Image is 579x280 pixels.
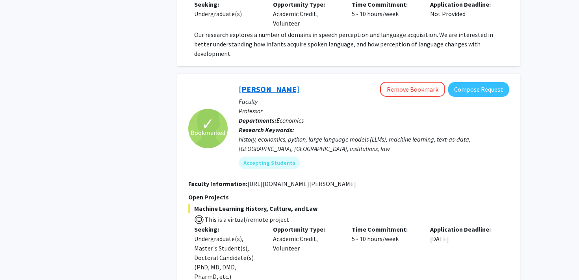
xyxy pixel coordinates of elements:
[191,128,225,137] span: Bookmarked
[239,157,300,169] mat-chip: Accepting Students
[194,9,261,18] div: Undergraduate(s)
[188,192,509,202] p: Open Projects
[204,216,289,223] span: This is a virtual/remote project
[194,30,509,58] p: Our research explores a number of domains in speech perception and language acquisition. We are i...
[194,225,261,234] p: Seeking:
[201,120,215,128] span: ✓
[273,225,340,234] p: Opportunity Type:
[380,82,445,97] button: Remove Bookmark
[239,97,509,106] p: Faculty
[239,106,509,116] p: Professor
[247,180,356,188] fg-read-more: [URL][DOMAIN_NAME][PERSON_NAME]
[188,204,509,213] span: Machine Learning History, Culture, and Law
[448,82,509,97] button: Compose Request to Peter Murrell
[352,225,419,234] p: Time Commitment:
[239,134,509,153] div: history, economics, python, large language models (LLMs), machine learning, text-as-data, [GEOGRA...
[430,225,497,234] p: Application Deadline:
[239,116,277,124] b: Departments:
[277,116,304,124] span: Economics
[239,84,299,94] a: [PERSON_NAME]
[6,245,33,274] iframe: Chat
[188,180,247,188] b: Faculty Information:
[239,126,294,134] b: Research Keywords:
